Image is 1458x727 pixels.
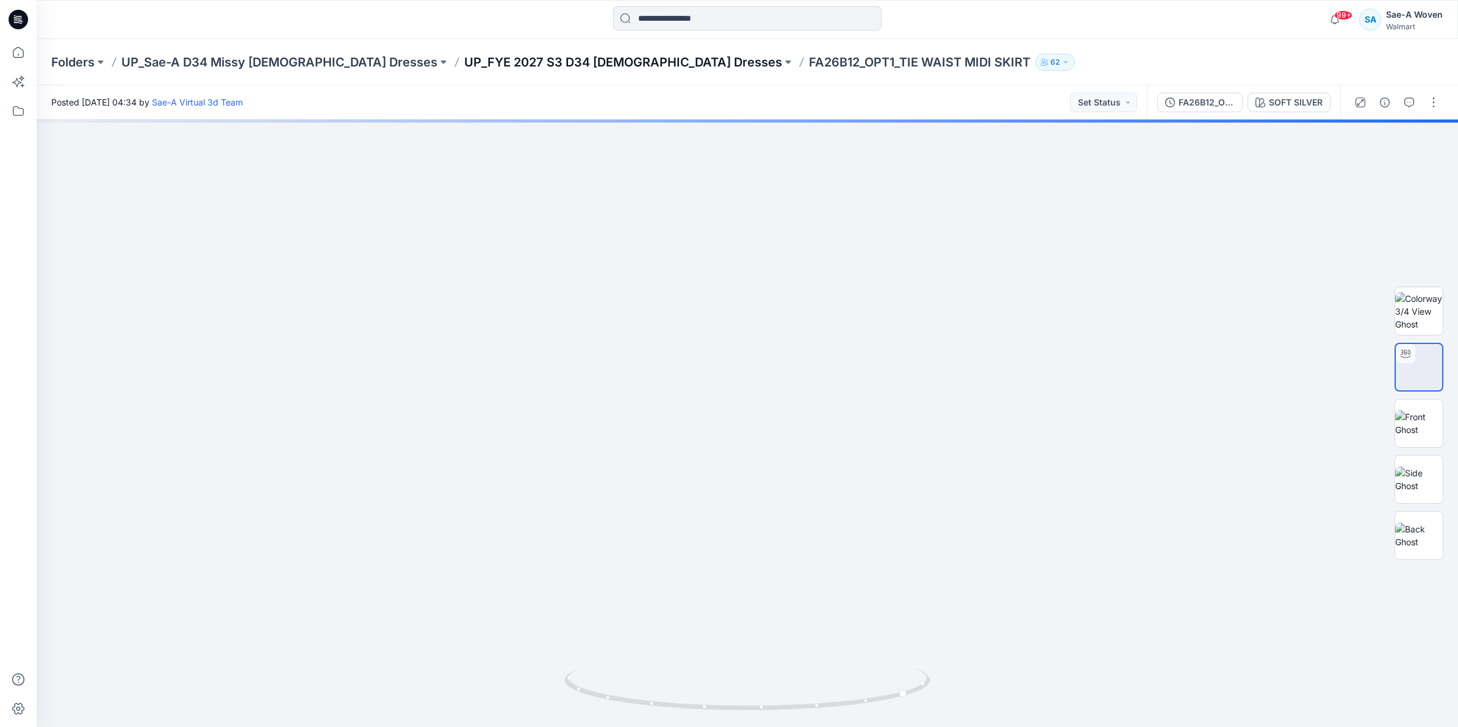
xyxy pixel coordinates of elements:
[1248,93,1331,112] button: SOFT SILVER
[1395,523,1443,548] img: Back Ghost
[1386,22,1443,31] div: Walmart
[1269,96,1323,109] div: SOFT SILVER
[1179,96,1235,109] div: FA26B12_OPT1_SOFT SILVER
[152,97,243,107] a: Sae-A Virtual 3d Team
[1050,56,1060,69] p: 62
[1334,10,1352,20] span: 99+
[809,54,1030,71] p: FA26B12_OPT1_TIE WAIST MIDI SKIRT
[51,54,95,71] a: Folders
[464,54,782,71] a: UP_FYE 2027 S3 D34 [DEMOGRAPHIC_DATA] Dresses
[1035,54,1075,71] button: 62
[121,54,437,71] a: UP_Sae-A D34 Missy [DEMOGRAPHIC_DATA] Dresses
[1375,93,1395,112] button: Details
[1359,9,1381,30] div: SA
[1157,93,1243,112] button: FA26B12_OPT1_SOFT SILVER
[1395,292,1443,331] img: Colorway 3/4 View Ghost
[1395,467,1443,492] img: Side Ghost
[1395,410,1443,436] img: Front Ghost
[1386,7,1443,22] div: Sae-A Woven
[51,96,243,109] span: Posted [DATE] 04:34 by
